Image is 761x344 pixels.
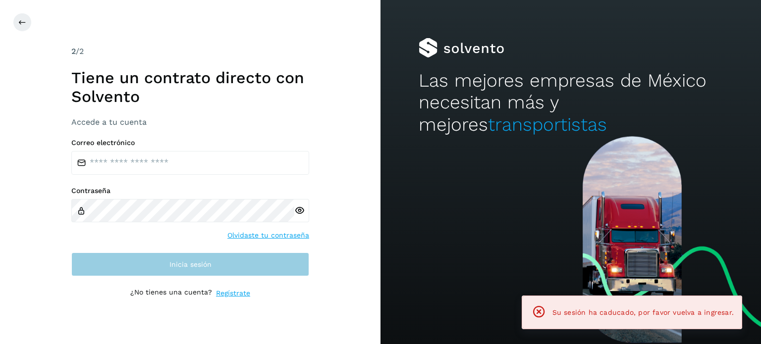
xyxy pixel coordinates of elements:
[71,187,309,195] label: Contraseña
[227,230,309,241] a: Olvidaste tu contraseña
[71,47,76,56] span: 2
[488,114,607,135] span: transportistas
[216,288,250,298] a: Regístrate
[419,70,723,136] h2: Las mejores empresas de México necesitan más y mejores
[71,139,309,147] label: Correo electrónico
[71,46,309,57] div: /2
[169,261,212,268] span: Inicia sesión
[71,117,309,127] h3: Accede a tu cuenta
[71,252,309,276] button: Inicia sesión
[130,288,212,298] p: ¿No tienes una cuenta?
[552,308,734,316] span: Su sesión ha caducado, por favor vuelva a ingresar.
[71,68,309,106] h1: Tiene un contrato directo con Solvento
